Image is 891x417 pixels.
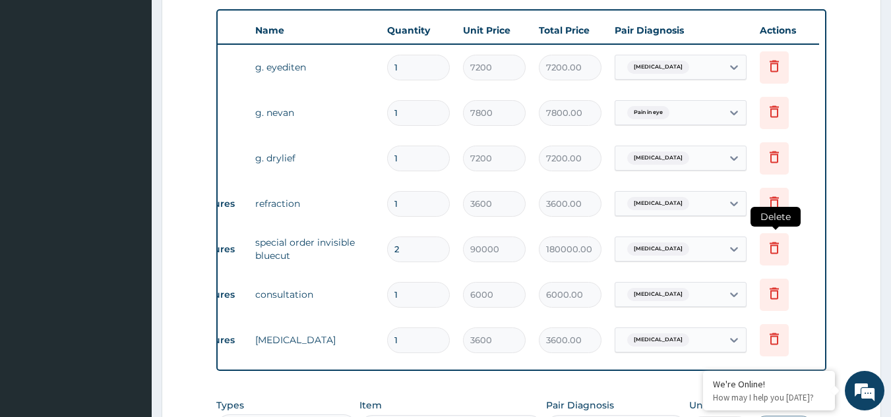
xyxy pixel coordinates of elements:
[627,152,689,165] span: [MEDICAL_DATA]
[627,333,689,347] span: [MEDICAL_DATA]
[627,242,689,256] span: [MEDICAL_DATA]
[249,327,381,353] td: [MEDICAL_DATA]
[249,99,381,126] td: g. nevan
[753,17,819,43] th: Actions
[546,399,614,412] label: Pair Diagnosis
[7,277,251,323] textarea: Type your message and hit 'Enter'
[456,17,532,43] th: Unit Price
[24,66,53,99] img: d_794563401_company_1708531726252_794563401
[69,74,222,91] div: Chat with us now
[249,54,381,80] td: g. eyediten
[77,125,182,258] span: We're online!
[627,61,689,74] span: [MEDICAL_DATA]
[751,207,801,227] span: Delete
[689,399,737,412] label: Unit Price
[713,378,825,390] div: We're Online!
[249,281,381,308] td: consultation
[216,400,244,411] label: Types
[381,17,456,43] th: Quantity
[359,399,382,412] label: Item
[532,17,608,43] th: Total Price
[627,288,689,301] span: [MEDICAL_DATA]
[249,190,381,217] td: refraction
[608,17,753,43] th: Pair Diagnosis
[249,17,381,43] th: Name
[249,145,381,171] td: g. drylief
[713,392,825,403] p: How may I help you today?
[627,197,689,210] span: [MEDICAL_DATA]
[627,106,669,119] span: Pain in eye
[249,229,381,269] td: special order invisible bluecut
[216,7,248,38] div: Minimize live chat window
